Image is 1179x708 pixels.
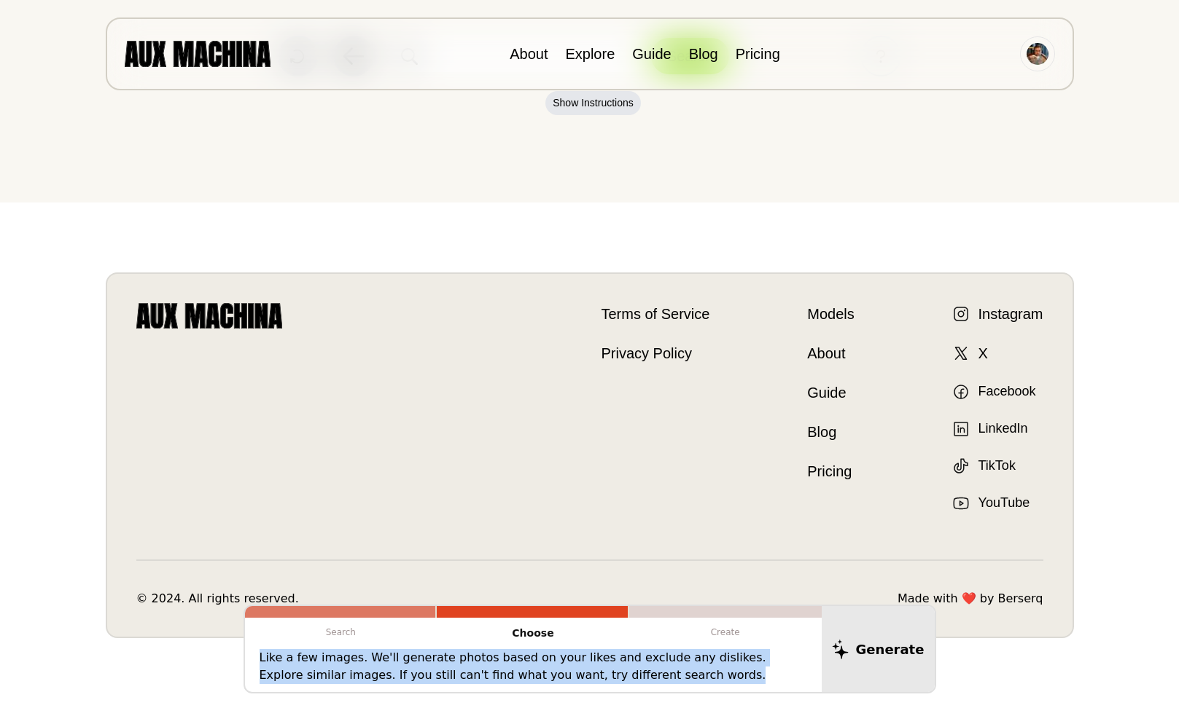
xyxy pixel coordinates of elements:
p: Made with ❤️ by [898,590,1043,607]
img: TikTok [952,457,970,475]
button: Show Instructions [545,91,641,115]
img: Facebook [952,383,970,401]
p: Like a few images. We'll generate photos based on your likes and exclude any dislikes. Explore si... [260,649,807,684]
a: Blog [807,421,854,443]
a: YouTube [952,493,1030,513]
a: Explore [565,46,615,62]
a: TikTok [952,456,1016,476]
a: Facebook [952,382,1036,401]
p: Choose [437,618,629,649]
img: X [952,345,970,362]
a: About [807,342,854,364]
p: Search [245,618,437,647]
a: Blog [689,46,718,62]
p: Create [629,618,822,647]
a: Instagram [952,303,1043,325]
img: YouTube [952,495,970,512]
a: X [952,342,988,364]
a: Guide [807,382,854,404]
a: LinkedIn [952,419,1028,438]
a: Models [807,303,854,325]
a: Terms of Service [602,303,710,325]
img: LinkedIn [952,420,970,438]
img: AUX MACHINA [125,41,271,66]
a: Guide [632,46,671,62]
a: Privacy Policy [602,342,710,364]
p: © 2024. All rights reserved. [136,590,299,607]
a: Berserq [997,590,1043,607]
img: Instagram [952,305,970,323]
img: Avatar [1027,43,1048,65]
a: About [510,46,548,62]
button: Generate [822,606,935,692]
a: Pricing [807,460,854,482]
a: Pricing [736,46,780,62]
